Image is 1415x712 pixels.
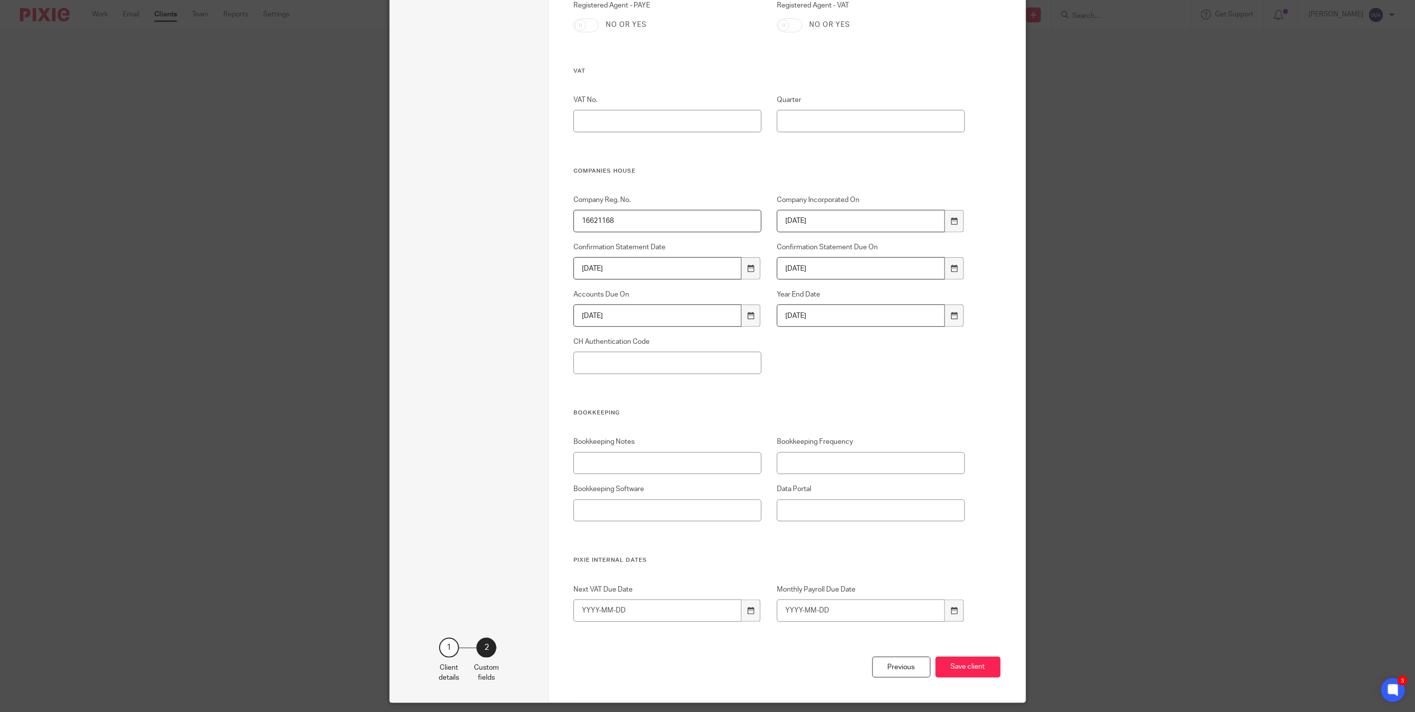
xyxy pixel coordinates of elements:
[573,305,742,327] input: YYYY-MM-DD
[573,337,761,347] label: CH Authentication Code
[777,95,965,105] label: Quarter
[573,167,965,175] h3: Companies House
[606,20,647,30] label: No or yes
[573,409,965,417] h3: Bookkeeping
[777,242,965,252] label: Confirmation Statement Due On
[439,638,459,658] div: 1
[777,195,965,205] label: Company Incorporated On
[777,0,965,10] label: Registered Agent - VAT
[573,437,761,447] label: Bookkeeping Notes
[777,257,945,280] input: YYYY-MM-DD
[573,484,761,494] label: Bookkeeping Software
[777,290,965,300] label: Year End Date
[573,242,761,252] label: Confirmation Statement Date
[573,67,965,75] h3: VAT
[777,305,945,327] input: YYYY-MM-DD
[936,657,1001,678] button: Save client
[809,20,850,30] label: No or yes
[1398,676,1408,686] div: 3
[777,437,965,447] label: Bookkeeping Frequency
[777,484,965,494] label: Data Portal
[439,663,459,683] p: Client details
[573,195,761,205] label: Company Reg. No.
[573,290,761,300] label: Accounts Due On
[777,600,945,622] input: YYYY-MM-DD
[573,257,742,280] input: YYYY-MM-DD
[777,585,965,595] label: Monthly Payroll Due Date
[573,0,761,10] label: Registered Agent - PAYE
[872,657,931,678] div: Previous
[476,638,496,658] div: 2
[573,95,761,105] label: VAT No.
[573,585,761,595] label: Next VAT Due Date
[573,600,742,622] input: YYYY-MM-DD
[474,663,499,683] p: Custom fields
[573,556,965,564] h3: Pixie Internal Dates
[777,210,945,232] input: YYYY-MM-DD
